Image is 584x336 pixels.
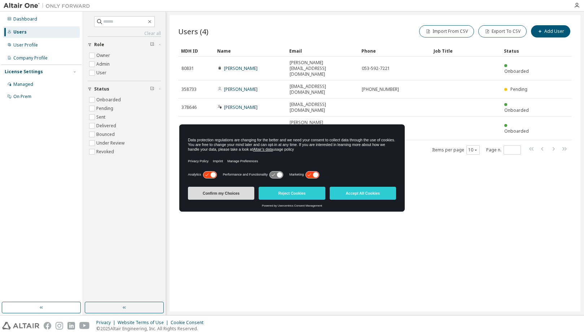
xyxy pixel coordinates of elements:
button: 10 [468,147,478,153]
div: User Profile [13,42,38,48]
span: 80831 [181,66,194,71]
div: License Settings [5,69,43,75]
div: Company Profile [13,55,48,61]
div: Phone [361,45,428,57]
div: Dashboard [13,16,37,22]
img: linkedin.svg [67,322,75,330]
div: Name [217,45,284,57]
button: Role [88,37,161,53]
span: Clear filter [150,42,154,48]
div: Website Terms of Use [118,320,171,326]
div: On Prem [13,94,31,100]
img: Altair One [4,2,94,9]
a: [PERSON_NAME] [224,86,258,92]
label: Admin [96,60,111,68]
div: Privacy [96,320,118,326]
div: Email [289,45,356,57]
button: Export To CSV [478,25,527,37]
span: [EMAIL_ADDRESS][DOMAIN_NAME] [290,102,355,113]
span: [PERSON_NAME][EMAIL_ADDRESS][DOMAIN_NAME] [290,60,355,77]
div: MDH ID [181,45,211,57]
label: Under Review [96,139,126,147]
span: Pending [510,86,527,92]
img: altair_logo.svg [2,322,39,330]
a: [PERSON_NAME] [224,104,258,110]
button: Status [88,81,161,97]
button: Import From CSV [419,25,474,37]
span: Page n. [486,145,521,155]
label: Owner [96,51,111,60]
img: facebook.svg [44,322,51,330]
label: Revoked [96,147,115,156]
span: 378646 [181,105,197,110]
span: Clear filter [150,86,154,92]
label: Bounced [96,130,116,139]
span: Role [94,42,104,48]
span: Onboarded [504,128,529,134]
span: Onboarded [504,107,529,113]
label: Delivered [96,121,118,130]
span: 053-592-7221 [362,66,390,71]
div: Users [13,29,27,35]
div: Status [504,45,534,57]
label: User [96,68,108,77]
label: Sent [96,113,107,121]
span: Onboarded [504,68,529,74]
button: Add User [531,25,570,37]
span: [PHONE_NUMBER] [362,87,399,92]
label: Pending [96,104,115,113]
div: Cookie Consent [171,320,208,326]
span: 358733 [181,87,197,92]
a: [PERSON_NAME] [224,65,258,71]
span: [EMAIL_ADDRESS][DOMAIN_NAME] [290,84,355,95]
div: Job Title [434,45,498,57]
span: Status [94,86,109,92]
div: Managed [13,81,33,87]
span: Items per page [432,145,480,155]
span: Users (4) [178,26,208,36]
label: Onboarded [96,96,122,104]
img: instagram.svg [56,322,63,330]
span: [PERSON_NAME][EMAIL_ADDRESS][DOMAIN_NAME] [290,120,355,137]
img: youtube.svg [79,322,90,330]
p: © 2025 Altair Engineering, Inc. All Rights Reserved. [96,326,208,332]
a: Clear all [88,31,161,36]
